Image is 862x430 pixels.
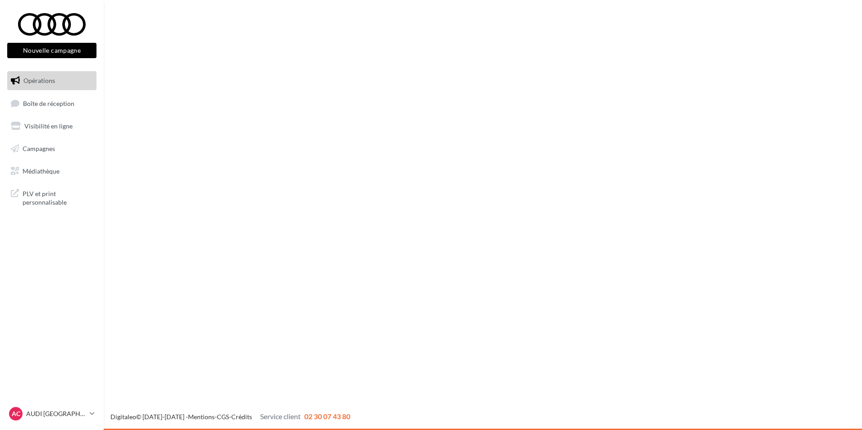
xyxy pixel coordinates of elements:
[23,145,55,152] span: Campagnes
[188,413,215,421] a: Mentions
[260,412,301,421] span: Service client
[217,413,229,421] a: CGS
[5,162,98,181] a: Médiathèque
[26,409,86,418] p: AUDI [GEOGRAPHIC_DATA]
[24,122,73,130] span: Visibilité en ligne
[7,405,96,422] a: AC AUDI [GEOGRAPHIC_DATA]
[5,184,98,210] a: PLV et print personnalisable
[7,43,96,58] button: Nouvelle campagne
[110,413,136,421] a: Digitaleo
[23,167,60,174] span: Médiathèque
[5,139,98,158] a: Campagnes
[23,99,74,107] span: Boîte de réception
[5,94,98,113] a: Boîte de réception
[231,413,252,421] a: Crédits
[110,413,350,421] span: © [DATE]-[DATE] - - -
[5,71,98,90] a: Opérations
[23,188,93,207] span: PLV et print personnalisable
[23,77,55,84] span: Opérations
[304,412,350,421] span: 02 30 07 43 80
[12,409,20,418] span: AC
[5,117,98,136] a: Visibilité en ligne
